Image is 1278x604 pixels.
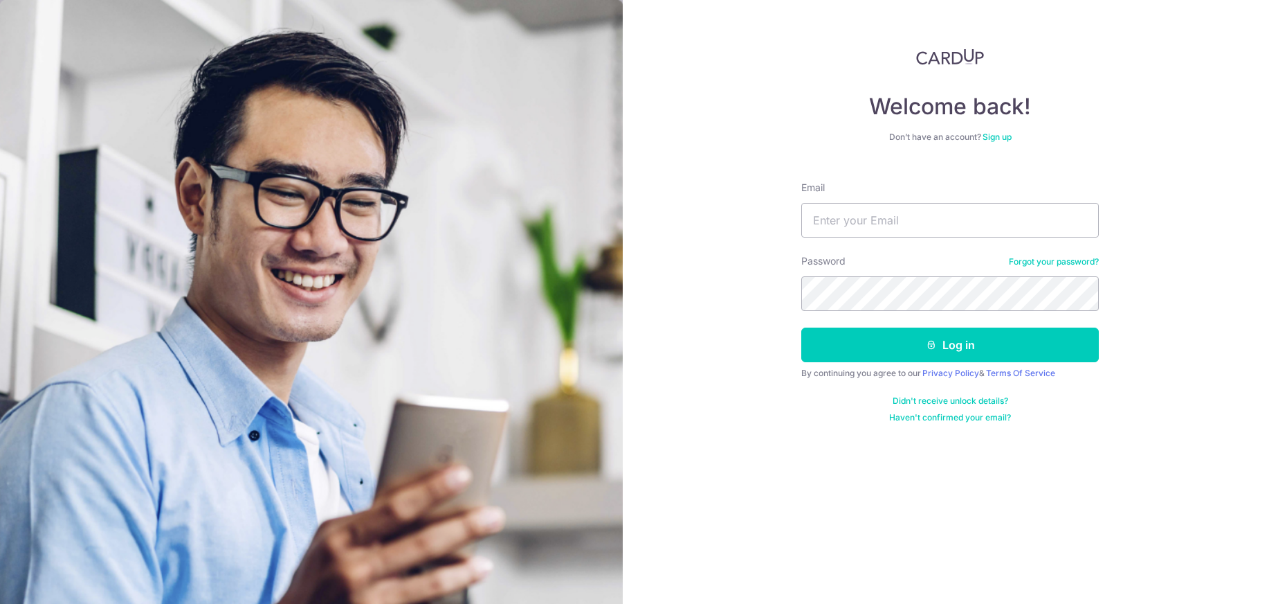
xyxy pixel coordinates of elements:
[1009,256,1099,267] a: Forgot your password?
[801,181,825,195] label: Email
[922,368,979,378] a: Privacy Policy
[889,412,1011,423] a: Haven't confirmed your email?
[801,93,1099,121] h4: Welcome back!
[983,132,1012,142] a: Sign up
[801,203,1099,238] input: Enter your Email
[801,328,1099,362] button: Log in
[801,368,1099,379] div: By continuing you agree to our &
[893,396,1008,407] a: Didn't receive unlock details?
[916,48,984,65] img: CardUp Logo
[801,132,1099,143] div: Don’t have an account?
[986,368,1055,378] a: Terms Of Service
[801,254,846,268] label: Password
